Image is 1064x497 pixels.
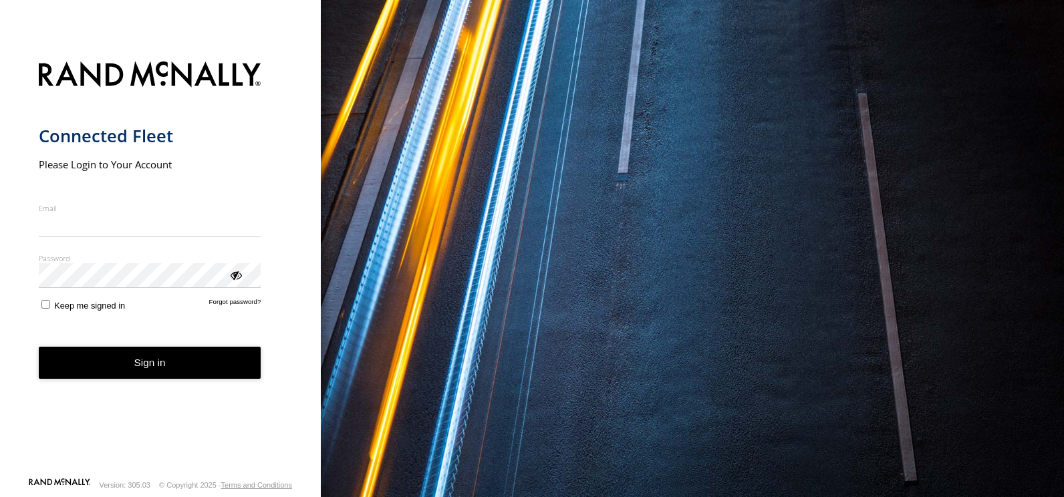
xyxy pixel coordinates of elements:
label: Password [39,253,261,263]
span: Keep me signed in [54,301,125,311]
div: ViewPassword [229,268,242,281]
h2: Please Login to Your Account [39,158,261,171]
input: Keep me signed in [41,300,50,309]
button: Sign in [39,347,261,379]
a: Visit our Website [29,478,90,492]
a: Terms and Conditions [221,481,292,489]
div: © Copyright 2025 - [159,481,292,489]
div: Version: 305.03 [100,481,150,489]
h1: Connected Fleet [39,125,261,147]
form: main [39,53,283,477]
img: Rand McNally [39,59,261,93]
a: Forgot password? [209,298,261,311]
label: Email [39,203,261,213]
